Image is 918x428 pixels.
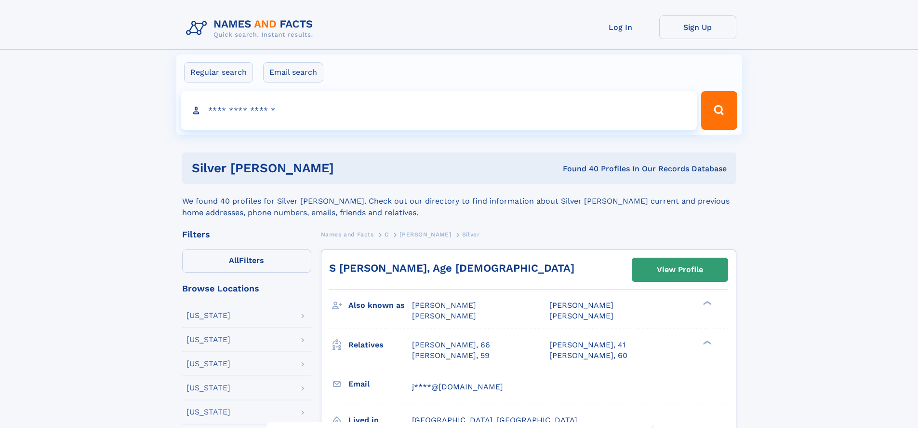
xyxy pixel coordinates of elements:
[657,259,703,281] div: View Profile
[385,231,389,238] span: C
[186,312,230,319] div: [US_STATE]
[701,91,737,130] button: Search Button
[659,15,736,39] a: Sign Up
[462,231,480,238] span: Silver
[412,311,476,320] span: [PERSON_NAME]
[448,164,727,174] div: Found 40 Profiles In Our Records Database
[321,228,374,240] a: Names and Facts
[582,15,659,39] a: Log In
[701,339,712,345] div: ❯
[348,376,412,392] h3: Email
[186,408,230,416] div: [US_STATE]
[399,231,451,238] span: [PERSON_NAME]
[181,91,697,130] input: search input
[182,284,311,293] div: Browse Locations
[182,249,311,273] label: Filters
[182,15,321,41] img: Logo Names and Facts
[549,311,613,320] span: [PERSON_NAME]
[701,300,712,306] div: ❯
[329,262,574,274] a: S [PERSON_NAME], Age [DEMOGRAPHIC_DATA]
[549,340,625,350] a: [PERSON_NAME], 41
[182,230,311,239] div: Filters
[412,415,577,425] span: [GEOGRAPHIC_DATA], [GEOGRAPHIC_DATA]
[182,184,736,219] div: We found 40 profiles for Silver [PERSON_NAME]. Check out our directory to find information about ...
[186,336,230,344] div: [US_STATE]
[549,350,627,361] a: [PERSON_NAME], 60
[549,301,613,310] span: [PERSON_NAME]
[263,62,323,83] label: Email search
[186,360,230,368] div: [US_STATE]
[412,340,490,350] a: [PERSON_NAME], 66
[632,258,728,281] a: View Profile
[348,297,412,314] h3: Also known as
[192,162,449,174] h1: silver [PERSON_NAME]
[385,228,389,240] a: C
[399,228,451,240] a: [PERSON_NAME]
[184,62,253,83] label: Regular search
[412,301,476,310] span: [PERSON_NAME]
[229,256,239,265] span: All
[348,337,412,353] h3: Relatives
[186,384,230,392] div: [US_STATE]
[412,350,490,361] a: [PERSON_NAME], 59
